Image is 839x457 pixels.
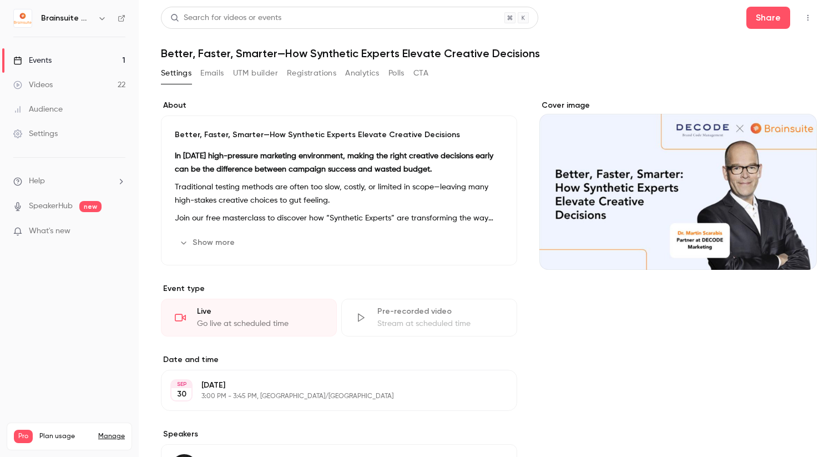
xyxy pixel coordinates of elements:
[161,429,517,440] label: Speakers
[98,432,125,441] a: Manage
[112,227,125,237] iframe: Noticeable Trigger
[175,129,503,140] p: Better, Faster, Smarter—How Synthetic Experts Elevate Creative Decisions
[746,7,790,29] button: Share
[13,55,52,66] div: Events
[161,299,337,337] div: LiveGo live at scheduled time
[13,79,53,91] div: Videos
[341,299,517,337] div: Pre-recorded videoStream at scheduled time
[175,212,503,225] p: Join our free masterclass to discover how “Synthetic Experts” are transforming the way brand and ...
[197,306,323,317] div: Live
[197,318,323,329] div: Go live at scheduled time
[29,175,45,187] span: Help
[233,64,278,82] button: UTM builder
[39,432,92,441] span: Plan usage
[13,128,58,139] div: Settings
[161,47,817,60] h1: Better, Faster, Smarter—How Synthetic Experts Elevate Creative Decisions
[29,225,70,237] span: What's new
[13,175,125,187] li: help-dropdown-opener
[29,200,73,212] a: SpeakerHub
[171,380,191,388] div: SEP
[345,64,380,82] button: Analytics
[13,104,63,115] div: Audience
[170,12,281,24] div: Search for videos or events
[377,306,503,317] div: Pre-recorded video
[14,430,33,443] span: Pro
[177,389,186,400] p: 30
[377,318,503,329] div: Stream at scheduled time
[161,283,517,294] p: Event type
[79,201,102,212] span: new
[14,9,32,27] img: Brainsuite Webinars
[161,100,517,111] label: About
[388,64,405,82] button: Polls
[161,354,517,365] label: Date and time
[175,180,503,207] p: Traditional testing methods are often too slow, costly, or limited in scope—leaving many high-sta...
[200,64,224,82] button: Emails
[161,64,191,82] button: Settings
[287,64,336,82] button: Registrations
[201,392,458,401] p: 3:00 PM - 3:45 PM, [GEOGRAPHIC_DATA]/[GEOGRAPHIC_DATA]
[201,380,458,391] p: [DATE]
[175,152,493,173] strong: In [DATE] high-pressure marketing environment, making the right creative decisions early can be t...
[175,234,241,252] button: Show more
[539,100,817,270] section: Cover image
[539,100,817,111] label: Cover image
[413,64,428,82] button: CTA
[41,13,93,24] h6: Brainsuite Webinars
